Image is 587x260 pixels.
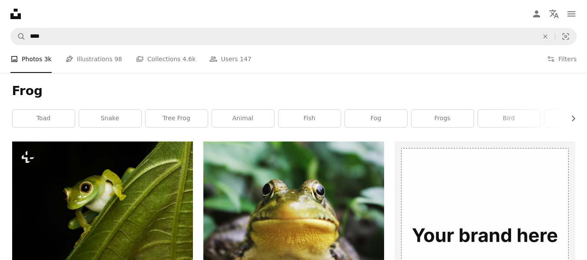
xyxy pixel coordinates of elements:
[565,110,575,127] button: scroll list to the right
[182,54,196,64] span: 4.6k
[136,45,196,73] a: Collections 4.6k
[555,28,576,45] button: Visual search
[13,110,75,127] a: toad
[79,110,141,127] a: snake
[240,54,252,64] span: 147
[12,83,575,99] h1: Frog
[478,110,540,127] a: bird
[10,9,21,19] a: Home — Unsplash
[66,45,122,73] a: Illustrations 98
[203,208,384,216] a: closeup photography of a frog
[279,110,341,127] a: fish
[212,110,274,127] a: animal
[146,110,208,127] a: tree frog
[345,110,407,127] a: fog
[114,54,122,64] span: 98
[209,45,251,73] a: Users 147
[10,28,577,45] form: Find visuals sitewide
[545,5,563,23] button: Language
[12,198,193,206] a: a green frog sitting on top of a leaf
[411,110,474,127] a: frogs
[11,28,26,45] button: Search Unsplash
[547,45,577,73] button: Filters
[563,5,580,23] button: Menu
[528,5,545,23] a: Log in / Sign up
[536,28,555,45] button: Clear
